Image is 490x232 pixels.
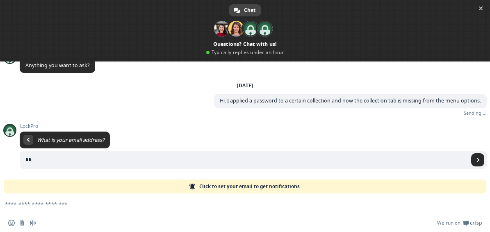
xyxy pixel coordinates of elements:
span: Send a file [19,220,25,226]
div: [DATE] [237,83,253,88]
span: What is your email address? [37,136,104,143]
span: LockPro [20,123,487,129]
span: Click to set your email to get notifications. [199,180,301,193]
span: Close chat [476,4,485,13]
span: Sending [464,110,481,116]
span: Crisp [470,220,482,226]
span: Chat [244,4,255,16]
a: Chat [229,4,261,16]
input: Enter your email address... [20,151,469,169]
span: We run on [437,220,460,226]
textarea: Compose your message... [5,193,465,214]
a: Send [471,153,484,166]
a: We run onCrisp [437,220,482,226]
span: Anything you want to ask? [25,62,89,69]
span: Insert an emoji [8,220,15,226]
span: Hi. I applied a password to a certain collection and now the collection tab is missing from the m... [220,97,481,104]
span: Audio message [30,220,36,226]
